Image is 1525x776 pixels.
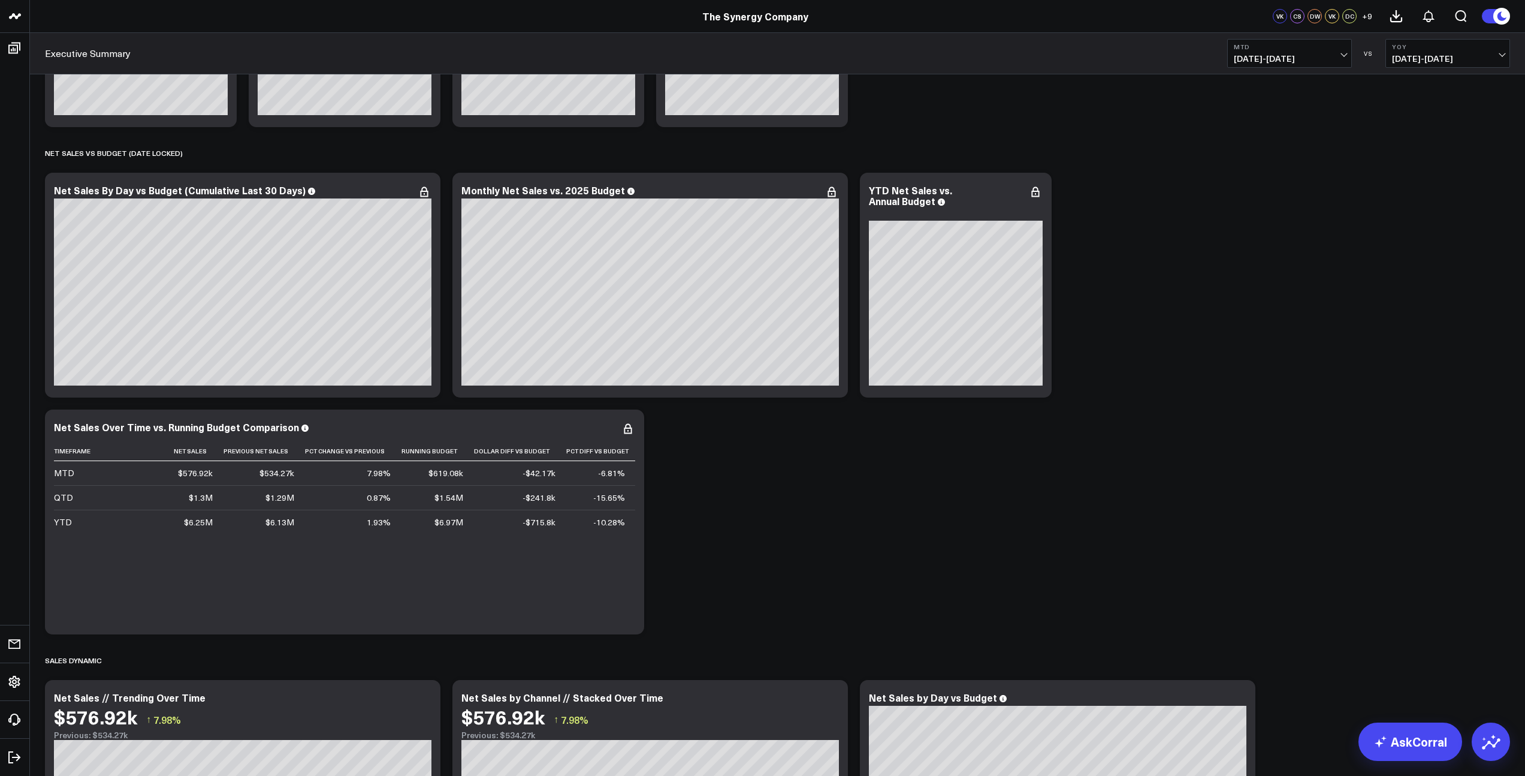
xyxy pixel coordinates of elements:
[434,492,463,504] div: $1.54M
[1360,9,1374,23] button: +9
[1227,39,1352,68] button: MTD[DATE]-[DATE]
[401,441,474,461] th: Running Budget
[367,516,391,528] div: 1.93%
[153,713,181,726] span: 7.98%
[1385,39,1510,68] button: YoY[DATE]-[DATE]
[45,139,183,167] div: NET SALES vs BUDGET (date locked)
[523,467,555,479] div: -$42.17k
[523,516,555,528] div: -$715.8k
[265,516,294,528] div: $6.13M
[598,467,625,479] div: -6.81%
[54,730,431,740] div: Previous: $534.27k
[45,646,102,674] div: Sales Dynamic
[461,706,545,727] div: $576.92k
[1234,54,1345,64] span: [DATE] - [DATE]
[54,516,72,528] div: YTD
[566,441,636,461] th: Pct Diff Vs Budget
[54,467,74,479] div: MTD
[1342,9,1357,23] div: DC
[1362,12,1372,20] span: + 9
[461,730,839,740] div: Previous: $534.27k
[54,706,137,727] div: $576.92k
[474,441,566,461] th: Dollar Diff Vs Budget
[523,492,555,504] div: -$241.8k
[265,492,294,504] div: $1.29M
[259,467,294,479] div: $534.27k
[367,467,391,479] div: 7.98%
[146,712,151,727] span: ↑
[1273,9,1287,23] div: VK
[1234,43,1345,50] b: MTD
[367,492,391,504] div: 0.87%
[1307,9,1322,23] div: DW
[1358,50,1379,57] div: VS
[1392,43,1503,50] b: YoY
[461,691,663,704] div: Net Sales by Channel // Stacked Over Time
[178,467,213,479] div: $576.92k
[593,516,625,528] div: -10.28%
[869,691,997,704] div: Net Sales by Day vs Budget
[54,691,206,704] div: Net Sales // Trending Over Time
[1325,9,1339,23] div: VK
[189,492,213,504] div: $1.3M
[224,441,305,461] th: Previous Net Sales
[428,467,463,479] div: $619.08k
[305,441,401,461] th: Pct Change Vs Previous
[461,184,625,197] div: Monthly Net Sales vs. 2025 Budget
[54,492,73,504] div: QTD
[184,516,213,528] div: $6.25M
[869,184,952,207] div: YTD Net Sales vs. Annual Budget
[554,712,558,727] span: ↑
[174,441,224,461] th: Net Sales
[1392,54,1503,64] span: [DATE] - [DATE]
[434,516,463,528] div: $6.97M
[45,47,131,60] a: Executive Summary
[593,492,625,504] div: -15.65%
[54,184,306,197] div: Net Sales By Day vs Budget (Cumulative Last 30 Days)
[54,420,299,434] div: Net Sales Over Time vs. Running Budget Comparison
[1358,723,1462,761] a: AskCorral
[561,713,588,726] span: 7.98%
[702,10,808,23] a: The Synergy Company
[1290,9,1304,23] div: CS
[54,441,174,461] th: Timeframe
